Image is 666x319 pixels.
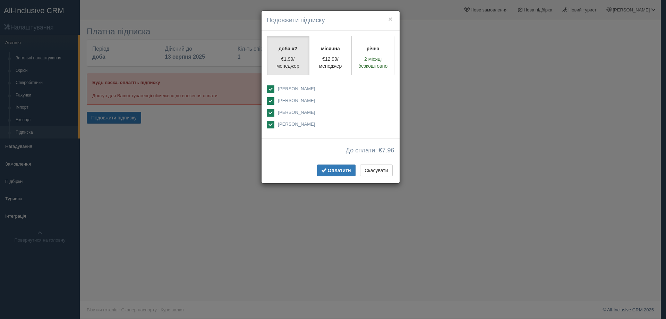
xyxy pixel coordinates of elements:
[356,56,390,69] p: 2 місяці безкоштовно
[278,86,315,91] span: [PERSON_NAME]
[317,165,356,176] button: Оплатити
[278,121,315,127] span: [PERSON_NAME]
[360,165,392,176] button: Скасувати
[314,45,347,52] p: місячна
[346,147,394,154] span: До сплати: €
[382,147,394,154] span: 7.96
[278,98,315,103] span: [PERSON_NAME]
[278,110,315,115] span: [PERSON_NAME]
[271,56,305,69] p: €1.99/менеджер
[267,16,394,25] h4: Подовжити підписку
[271,45,305,52] p: доба x2
[356,45,390,52] p: річна
[314,56,347,69] p: €12.99/менеджер
[388,15,392,23] button: ×
[328,168,351,173] span: Оплатити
